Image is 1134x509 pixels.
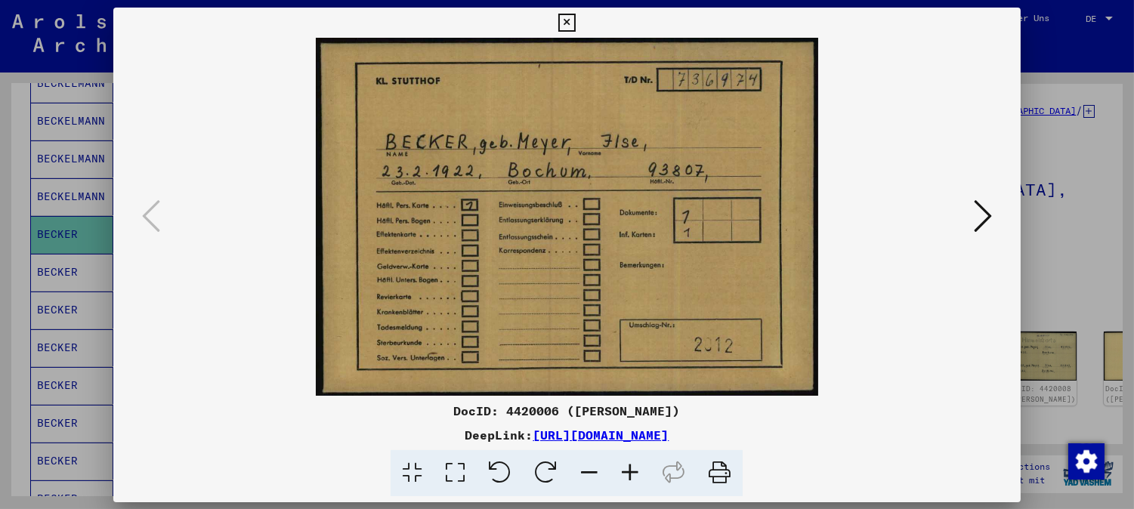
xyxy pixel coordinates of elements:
[113,402,1021,420] div: DocID: 4420006 ([PERSON_NAME])
[1068,443,1105,480] img: Zustimmung ändern
[1068,443,1104,479] div: Zustimmung ändern
[113,426,1021,444] div: DeepLink:
[165,38,969,396] img: 001.jpg
[533,427,669,443] a: [URL][DOMAIN_NAME]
